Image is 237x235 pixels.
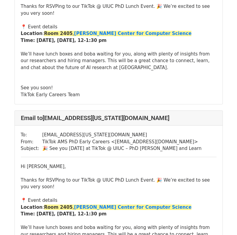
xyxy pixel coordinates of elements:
[21,38,33,43] strong: Time
[21,3,216,17] div: Thanks for RSVPing to our TikTok @ UIUC PhD Lunch Event. 🎉 We’re excited to see you very soon!
[42,138,202,145] td: TikTok AMS PhD Early Careers < [EMAIL_ADDRESS][DOMAIN_NAME] >
[74,31,191,36] a: [PERSON_NAME] Center for Computer Science
[21,145,42,152] td: Subject:
[73,205,74,210] span: ,
[21,31,43,36] strong: Location
[21,24,216,30] div: 📍 Event details
[21,163,216,170] div: Hi [PERSON_NAME],
[21,30,216,37] div: :
[21,204,216,211] div: :
[21,197,216,204] div: 📍 Event details
[42,132,202,138] td: [EMAIL_ADDRESS][US_STATE][DOMAIN_NAME]
[33,211,107,217] strong: : [DATE], [DATE], 12-1:30 pm
[44,205,73,210] strong: Room 2405
[42,145,202,152] td: 🎉 See you [DATE] at TikTok @ UIUC – PhD [PERSON_NAME] and Learn
[74,205,191,210] a: [PERSON_NAME] Center for Computer Science
[21,132,42,138] td: To:
[21,205,43,210] strong: Location
[21,51,216,71] div: We’ll have lunch boxes and boba waiting for you, along with plenty of insights from our researche...
[21,177,216,190] div: Thanks for RSVPing to our TikTok @ UIUC PhD Lunch Event. 🎉 We’re excited to see you very soon!
[207,206,237,235] iframe: Chat Widget
[21,114,216,122] h4: Email to [EMAIL_ADDRESS][US_STATE][DOMAIN_NAME]
[21,91,216,98] div: TikTok Early Careers Team
[44,31,73,36] strong: Room 2405
[33,38,107,43] strong: : [DATE], [DATE], 12-1:30 pm
[21,138,42,145] td: From:
[21,84,216,91] div: See you soon!
[21,211,33,217] strong: Time
[73,31,74,36] span: ,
